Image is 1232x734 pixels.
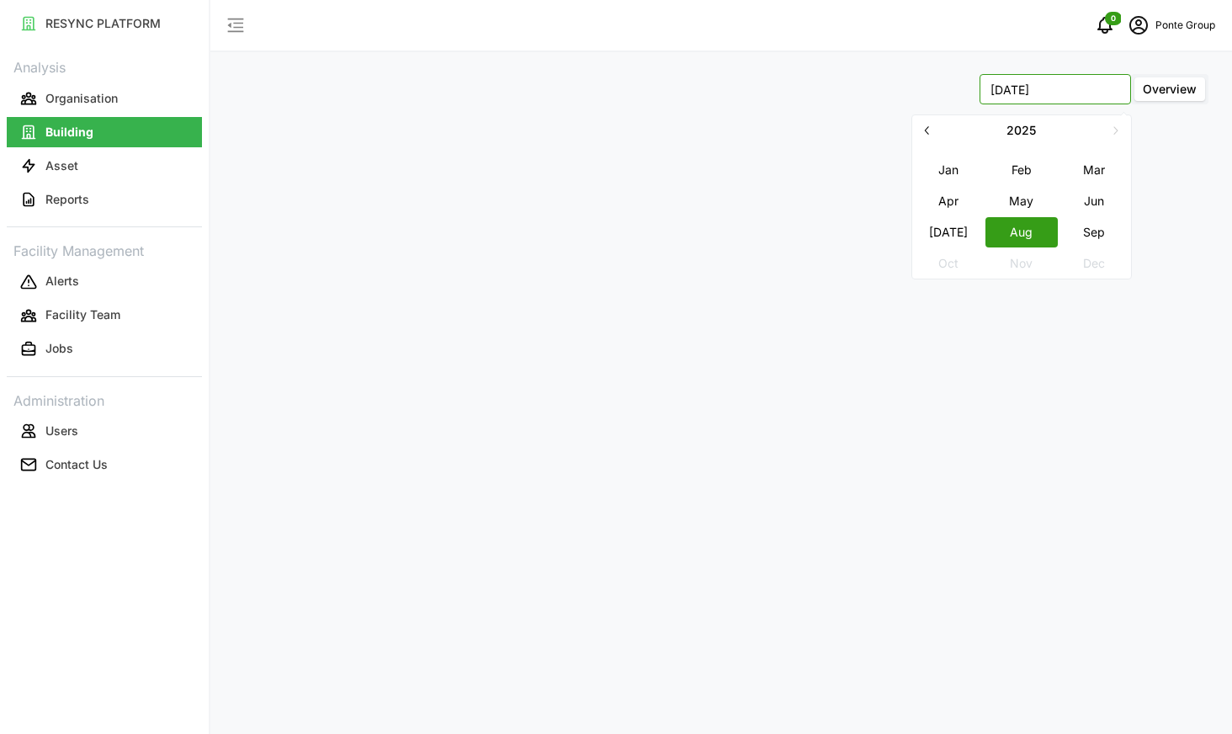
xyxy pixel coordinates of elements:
button: Sep [1058,216,1130,247]
p: Facility Management [7,237,202,262]
button: Contact Us [7,449,202,480]
button: Jan [912,154,985,184]
p: Facility Team [45,306,120,323]
a: Organisation [7,82,202,115]
button: [DATE] [912,216,985,247]
p: Analysis [7,54,202,78]
a: Asset [7,149,202,183]
button: Reports [7,184,202,215]
button: Feb [985,154,1058,184]
button: schedule [1122,8,1155,42]
button: Asset [7,151,202,181]
button: Building [7,117,202,147]
p: Building [45,124,93,141]
button: RESYNC PLATFORM [7,8,202,39]
button: Jobs [7,334,202,364]
button: Aug [985,216,1058,247]
button: Dec [1058,247,1130,278]
button: Nov [985,247,1058,278]
a: Building [7,115,202,149]
a: Users [7,414,202,448]
p: Organisation [45,90,118,107]
a: Facility Team [7,299,202,332]
p: Administration [7,387,202,412]
input: Select Month [980,74,1131,104]
span: Overview [1143,82,1197,96]
a: RESYNC PLATFORM [7,7,202,40]
button: Jun [1058,185,1130,215]
p: Users [45,423,78,439]
button: 2025 [943,115,1101,146]
button: Alerts [7,267,202,297]
div: Select Month [911,114,1132,279]
span: 0 [1111,13,1116,24]
button: Users [7,416,202,446]
a: Alerts [7,265,202,299]
a: Contact Us [7,448,202,481]
p: RESYNC PLATFORM [45,15,161,32]
p: Jobs [45,340,73,357]
p: Reports [45,191,89,208]
button: Facility Team [7,301,202,331]
p: Alerts [45,273,79,290]
button: Mar [1058,154,1130,184]
button: notifications [1088,8,1122,42]
p: Contact Us [45,456,108,473]
button: Oct [912,247,985,278]
button: May [985,185,1058,215]
p: Asset [45,157,78,174]
a: Reports [7,183,202,216]
button: Apr [912,185,985,215]
a: Jobs [7,332,202,366]
button: Organisation [7,83,202,114]
p: Ponte Group [1155,18,1215,34]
